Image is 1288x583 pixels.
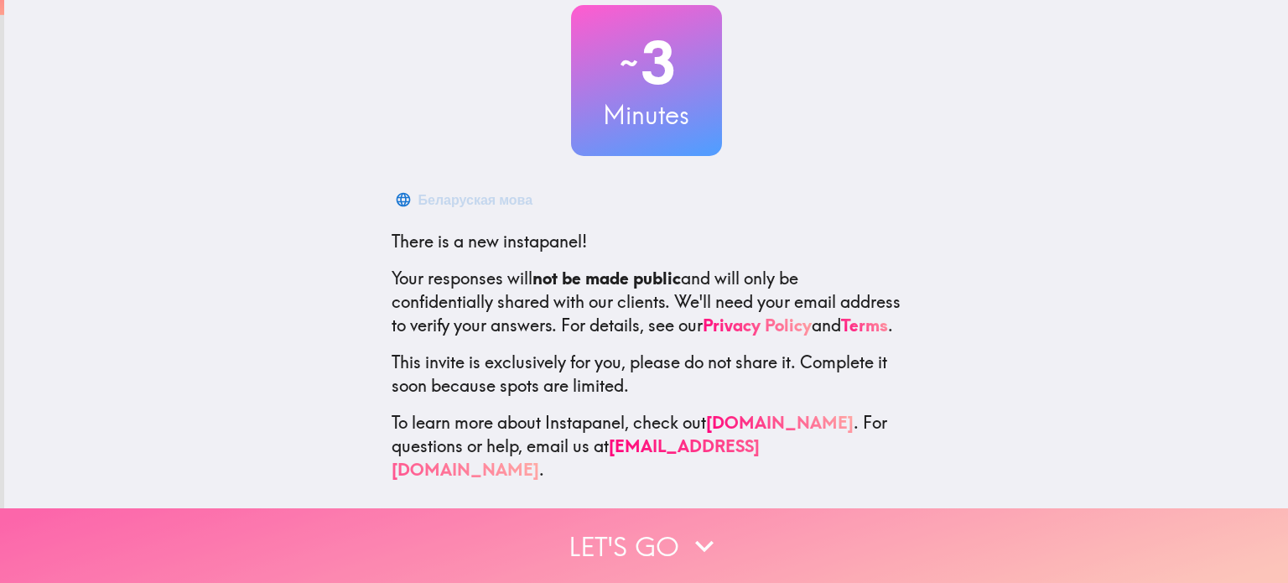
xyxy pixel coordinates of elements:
div: Беларуская мова [418,188,533,211]
span: There is a new instapanel! [392,231,587,252]
p: To learn more about Instapanel, check out . For questions or help, email us at . [392,411,901,481]
a: [DOMAIN_NAME] [706,412,854,433]
span: ~ [617,38,641,88]
a: Terms [841,315,888,336]
button: Беларуская мова [392,183,540,216]
a: [EMAIL_ADDRESS][DOMAIN_NAME] [392,435,760,480]
h3: Minutes [571,97,722,133]
p: This invite is exclusively for you, please do not share it. Complete it soon because spots are li... [392,351,901,398]
p: Your responses will and will only be confidentially shared with our clients. We'll need your emai... [392,267,901,337]
b: not be made public [532,268,681,289]
a: Privacy Policy [703,315,812,336]
h2: 3 [571,29,722,97]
